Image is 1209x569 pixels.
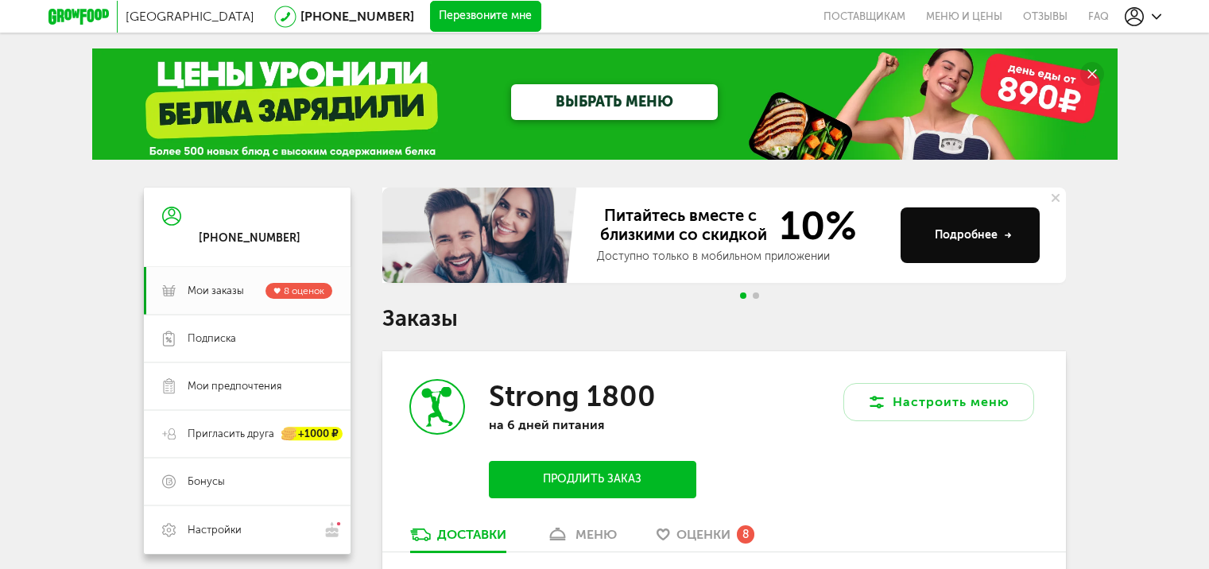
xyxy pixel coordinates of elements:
span: Оценки [676,527,730,542]
a: Мои предпочтения [144,362,351,410]
div: Доставки [437,527,506,542]
h3: Strong 1800 [489,379,656,413]
img: family-banner.579af9d.jpg [382,188,581,283]
a: меню [538,526,625,552]
button: Перезвоните мне [430,1,541,33]
div: меню [575,527,617,542]
span: Мои заказы [188,284,244,298]
span: [GEOGRAPHIC_DATA] [126,9,254,24]
div: Подробнее [935,227,1012,243]
span: Go to slide 1 [740,292,746,299]
span: Пригласить друга [188,427,274,441]
a: Настройки [144,505,351,554]
span: Питайтесь вместе с близкими со скидкой [597,206,770,246]
a: Подписка [144,315,351,362]
span: 8 оценок [284,285,324,296]
div: [PHONE_NUMBER] [199,231,300,246]
button: Продлить заказ [489,461,696,498]
a: Мои заказы 8 оценок [144,267,351,315]
button: Подробнее [901,207,1040,263]
span: Go to slide 2 [753,292,759,299]
div: Доступно только в мобильном приложении [597,249,888,265]
span: Подписка [188,331,236,346]
h1: Заказы [382,308,1066,329]
a: [PHONE_NUMBER] [300,9,414,24]
a: Бонусы [144,458,351,505]
span: Бонусы [188,474,225,489]
span: 10% [770,206,857,246]
a: Оценки 8 [649,526,762,552]
div: 8 [737,525,754,543]
span: Настройки [188,523,242,537]
p: на 6 дней питания [489,417,696,432]
div: +1000 ₽ [282,428,343,441]
a: ВЫБРАТЬ МЕНЮ [511,84,718,120]
a: Пригласить друга +1000 ₽ [144,410,351,458]
span: Мои предпочтения [188,379,281,393]
a: Доставки [402,526,514,552]
button: Настроить меню [843,383,1034,421]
